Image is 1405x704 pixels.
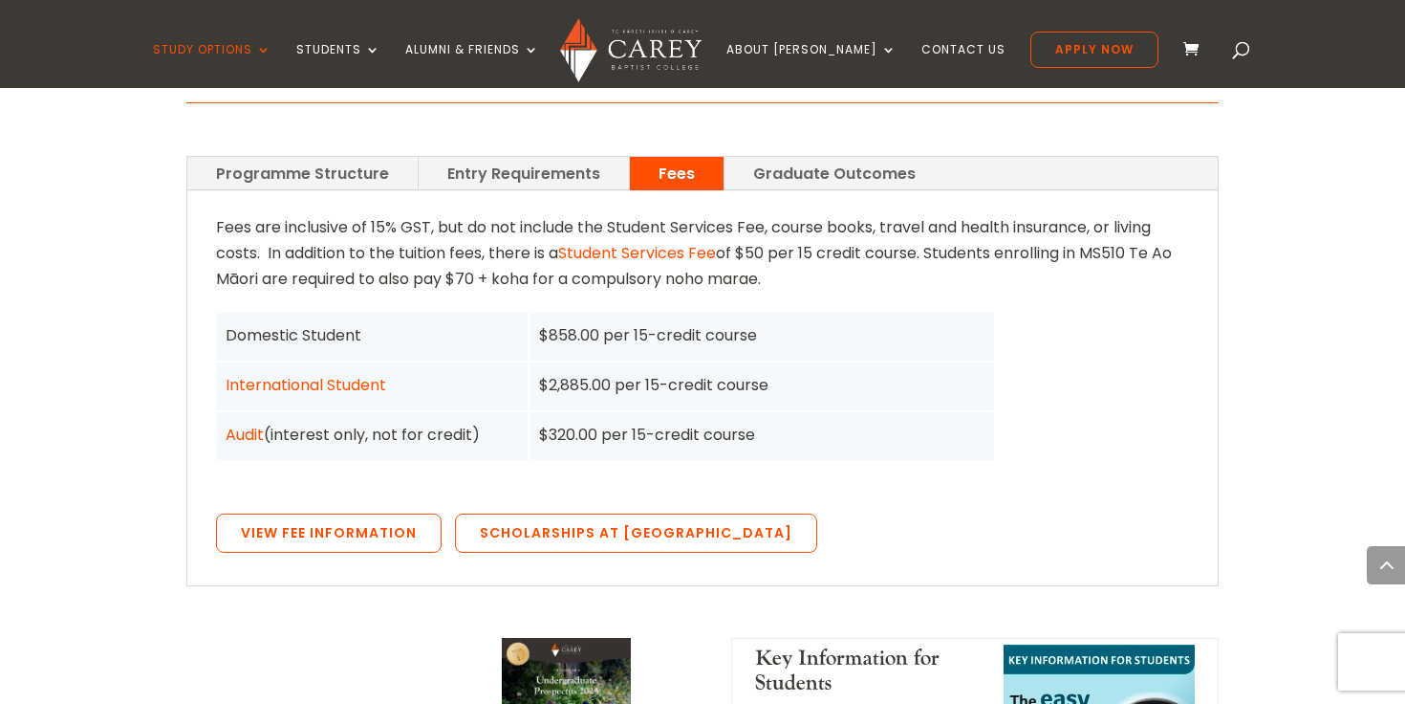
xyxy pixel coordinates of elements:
[558,242,716,264] a: Student Services Fee
[1030,32,1158,68] a: Apply Now
[226,424,264,446] a: Audit
[630,157,724,190] a: Fees
[216,514,442,554] a: View Fee Information
[296,43,380,88] a: Students
[153,43,271,88] a: Study Options
[539,422,985,448] div: $320.00 per 15-credit course
[539,322,985,348] div: $858.00 per 15-credit course
[539,372,985,398] div: $2,885.00 per 15-credit course
[921,43,1005,88] a: Contact Us
[226,374,386,396] a: International Student
[724,157,944,190] a: Graduate Outcomes
[226,422,518,448] div: (interest only, not for credit)
[187,157,418,190] a: Programme Structure
[726,43,897,88] a: About [PERSON_NAME]
[560,18,701,82] img: Carey Baptist College
[419,157,629,190] a: Entry Requirements
[216,216,1151,264] span: Fees are inclusive of 15% GST, but do not include the Student Services Fee, course books, travel ...
[405,43,539,88] a: Alumni & Friends
[455,514,817,554] a: Scholarships at [GEOGRAPHIC_DATA]
[226,322,518,348] div: Domestic Student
